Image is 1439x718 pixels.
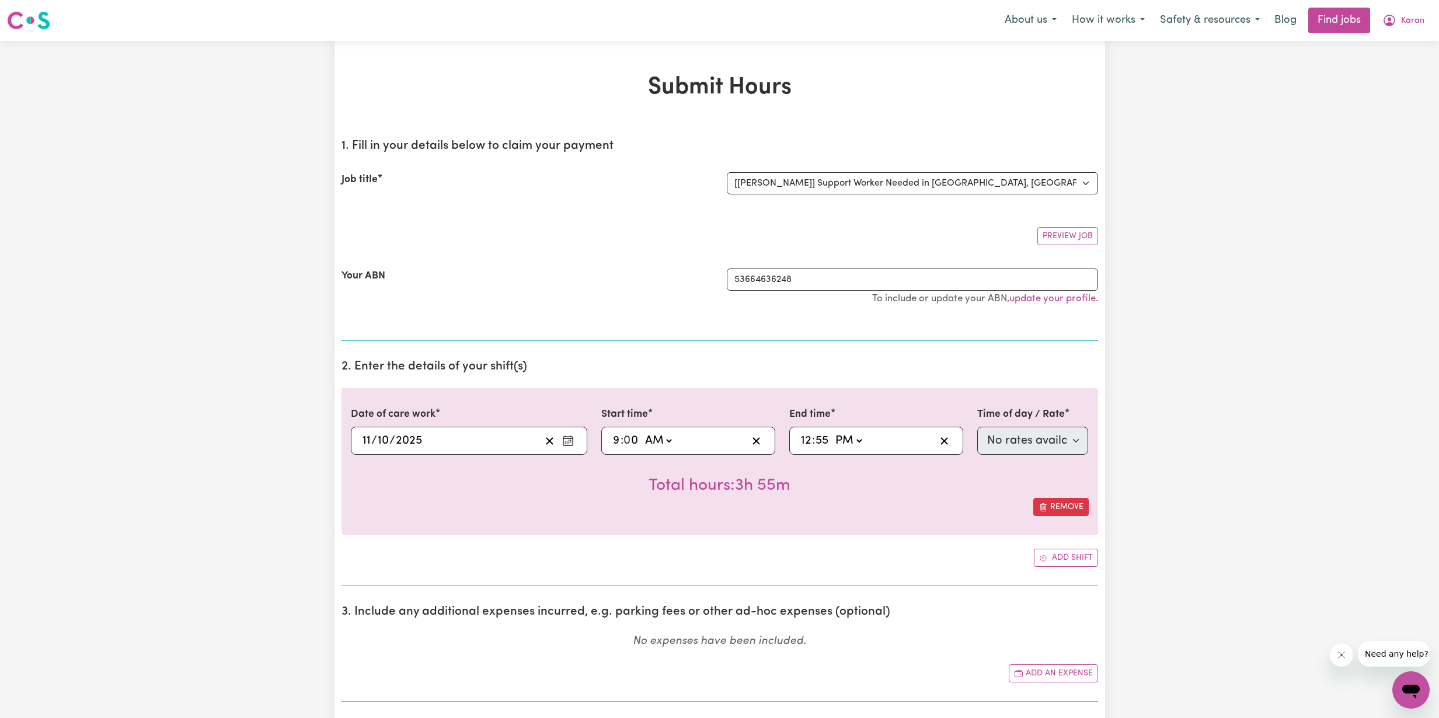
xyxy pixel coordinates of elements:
label: Time of day / Rate [977,407,1065,422]
span: Karan [1401,15,1424,27]
h2: 2. Enter the details of your shift(s) [342,360,1098,374]
button: My Account [1375,8,1432,33]
a: Blog [1267,8,1304,33]
button: Add another shift [1034,549,1098,567]
label: End time [789,407,831,422]
input: -- [800,432,812,449]
input: ---- [395,432,423,449]
iframe: Message from company [1358,641,1430,667]
label: Job title [342,172,378,187]
input: -- [815,432,830,449]
h1: Submit Hours [342,74,1098,102]
button: Clear date [541,432,559,449]
a: Find jobs [1308,8,1370,33]
input: -- [362,432,371,449]
button: Add another expense [1009,664,1098,682]
span: Total hours worked: 3 hours 55 minutes [649,477,790,494]
button: About us [997,8,1064,33]
img: Careseekers logo [7,10,50,31]
span: 0 [623,435,630,447]
button: Enter the date of care work [559,432,577,449]
button: Safety & resources [1152,8,1267,33]
small: To include or update your ABN, . [872,294,1098,304]
iframe: Button to launch messaging window [1392,671,1430,709]
a: Careseekers logo [7,7,50,34]
input: -- [624,432,639,449]
button: Remove this shift [1033,498,1089,516]
label: Your ABN [342,269,385,284]
a: update your profile [1009,294,1096,304]
label: Start time [601,407,648,422]
span: : [812,434,815,447]
em: No expenses have been included. [633,636,806,647]
iframe: Close message [1330,643,1353,667]
h2: 1. Fill in your details below to claim your payment [342,139,1098,154]
span: / [389,434,395,447]
button: Preview Job [1037,227,1098,245]
span: / [371,434,377,447]
button: How it works [1064,8,1152,33]
h2: 3. Include any additional expenses incurred, e.g. parking fees or other ad-hoc expenses (optional) [342,605,1098,619]
label: Date of care work [351,407,435,422]
input: -- [612,432,621,449]
input: -- [377,432,389,449]
span: : [621,434,623,447]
